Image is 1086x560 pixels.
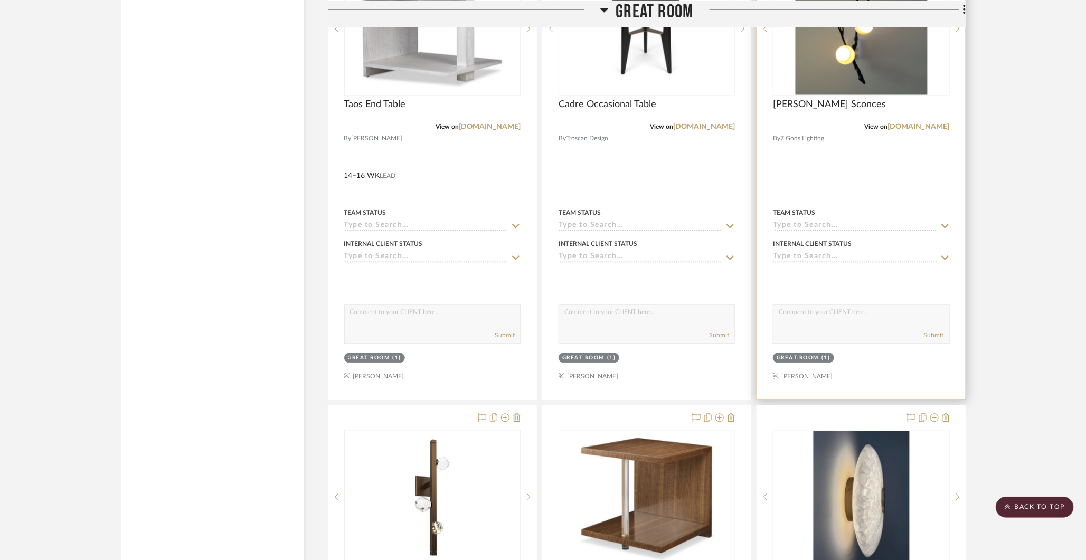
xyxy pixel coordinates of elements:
a: [DOMAIN_NAME] [673,124,735,131]
input: Type to Search… [559,222,722,232]
div: Great Room [777,355,819,363]
div: Great Room [348,355,390,363]
button: Submit [924,331,944,340]
button: Submit [495,331,515,340]
input: Type to Search… [773,222,937,232]
a: [DOMAIN_NAME] [459,124,521,131]
input: Type to Search… [773,253,937,263]
a: [DOMAIN_NAME] [888,124,950,131]
input: Type to Search… [344,222,508,232]
div: Internal Client Status [559,240,637,249]
div: (1) [821,355,830,363]
div: (1) [393,355,402,363]
div: Internal Client Status [344,240,423,249]
span: View on [865,124,888,130]
div: Internal Client Status [773,240,852,249]
div: Great Room [562,355,605,363]
div: (1) [607,355,616,363]
input: Type to Search… [559,253,722,263]
div: Team Status [344,208,386,218]
span: [PERSON_NAME] [352,134,403,144]
span: By [344,134,352,144]
div: Team Status [773,208,815,218]
input: Type to Search… [344,253,508,263]
span: Troscan Design [566,134,608,144]
span: Taos End Table [344,99,406,111]
span: 7 Gods Lighting [780,134,824,144]
span: By [773,134,780,144]
span: Cadre Occasional Table [559,99,656,111]
span: [PERSON_NAME] Sconces [773,99,886,111]
button: Submit [709,331,729,340]
div: Team Status [559,208,601,218]
scroll-to-top-button: BACK TO TOP [996,497,1074,518]
span: View on [436,124,459,130]
span: By [559,134,566,144]
span: View on [650,124,673,130]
